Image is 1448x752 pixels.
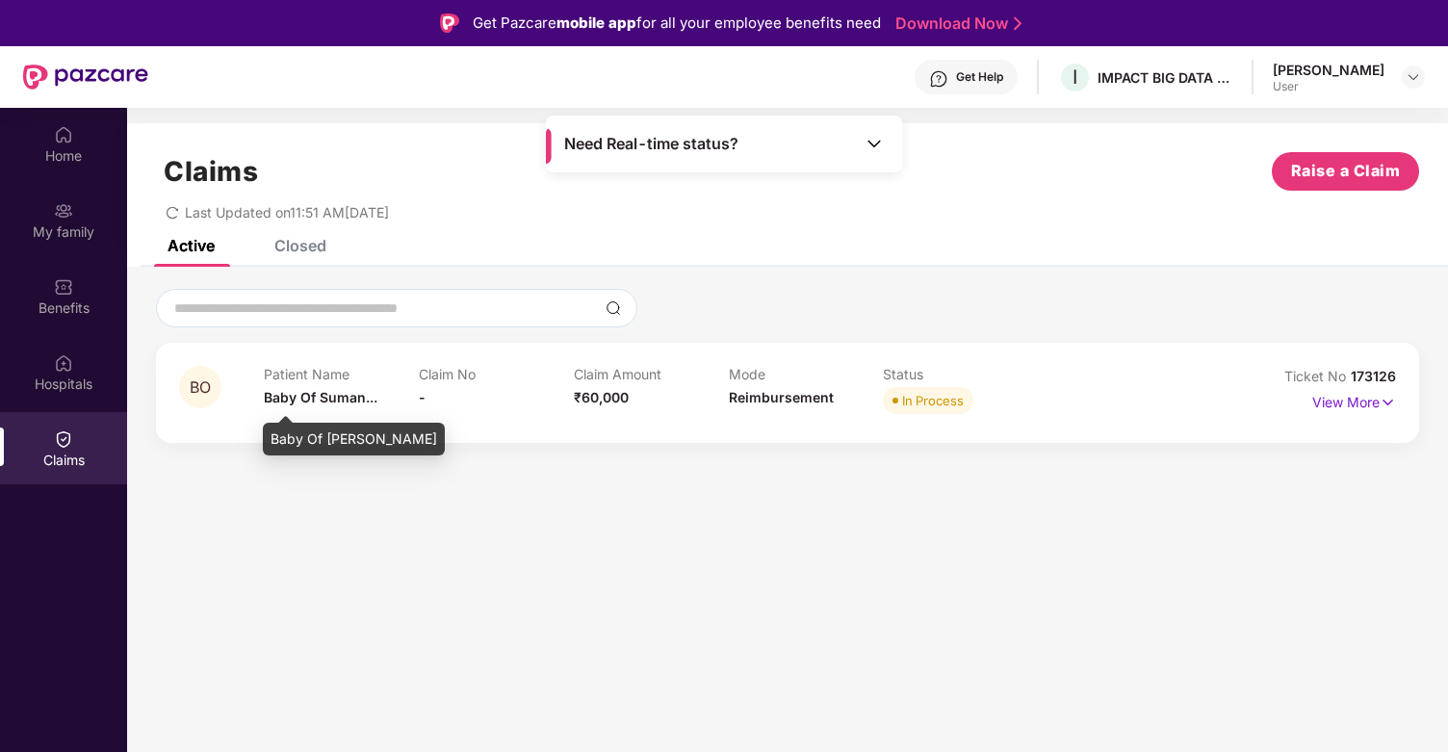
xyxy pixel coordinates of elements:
[166,204,179,220] span: redo
[54,125,73,144] img: svg+xml;base64,PHN2ZyBpZD0iSG9tZSIgeG1sbnM9Imh0dHA6Ly93d3cudzMub3JnLzIwMDAvc3ZnIiB3aWR0aD0iMjAiIG...
[164,155,258,188] h1: Claims
[865,134,884,153] img: Toggle Icon
[274,236,326,255] div: Closed
[1272,152,1419,191] button: Raise a Claim
[54,429,73,449] img: svg+xml;base64,PHN2ZyBpZD0iQ2xhaW0iIHhtbG5zPSJodHRwOi8vd3d3LnczLm9yZy8yMDAwL3N2ZyIgd2lkdGg9IjIwIi...
[1291,159,1401,183] span: Raise a Claim
[168,236,215,255] div: Active
[1312,387,1396,413] p: View More
[1014,13,1021,34] img: Stroke
[902,391,964,410] div: In Process
[440,13,459,33] img: Logo
[1273,79,1384,94] div: User
[556,13,636,32] strong: mobile app
[1098,68,1232,87] div: IMPACT BIG DATA ANALYSIS PRIVATE LIMITED
[264,389,377,405] span: Baby Of Suman...
[54,201,73,220] img: svg+xml;base64,PHN2ZyB3aWR0aD0iMjAiIGhlaWdodD0iMjAiIHZpZXdCb3g9IjAgMCAyMCAyMCIgZmlsbD0ibm9uZSIgeG...
[895,13,1016,34] a: Download Now
[564,134,738,154] span: Need Real-time status?
[574,389,629,405] span: ₹60,000
[263,423,445,455] div: Baby Of [PERSON_NAME]
[54,353,73,373] img: svg+xml;base64,PHN2ZyBpZD0iSG9zcGl0YWxzIiB4bWxucz0iaHR0cDovL3d3dy53My5vcmcvMjAwMC9zdmciIHdpZHRoPS...
[1406,69,1421,85] img: svg+xml;base64,PHN2ZyBpZD0iRHJvcGRvd24tMzJ4MzIiIHhtbG5zPSJodHRwOi8vd3d3LnczLm9yZy8yMDAwL3N2ZyIgd2...
[1073,65,1077,89] span: I
[473,12,881,35] div: Get Pazcare for all your employee benefits need
[606,300,621,316] img: svg+xml;base64,PHN2ZyBpZD0iU2VhcmNoLTMyeDMyIiB4bWxucz0iaHR0cDovL3d3dy53My5vcmcvMjAwMC9zdmciIHdpZH...
[1273,61,1384,79] div: [PERSON_NAME]
[1284,368,1351,384] span: Ticket No
[1351,368,1396,384] span: 173126
[574,366,729,382] p: Claim Amount
[1380,392,1396,413] img: svg+xml;base64,PHN2ZyB4bWxucz0iaHR0cDovL3d3dy53My5vcmcvMjAwMC9zdmciIHdpZHRoPSIxNyIgaGVpZ2h0PSIxNy...
[23,65,148,90] img: New Pazcare Logo
[54,277,73,297] img: svg+xml;base64,PHN2ZyBpZD0iQmVuZWZpdHMiIHhtbG5zPSJodHRwOi8vd3d3LnczLm9yZy8yMDAwL3N2ZyIgd2lkdGg9Ij...
[956,69,1003,85] div: Get Help
[185,204,389,220] span: Last Updated on 11:51 AM[DATE]
[190,379,211,396] span: BO
[419,366,574,382] p: Claim No
[264,366,419,382] p: Patient Name
[929,69,948,89] img: svg+xml;base64,PHN2ZyBpZD0iSGVscC0zMngzMiIgeG1sbnM9Imh0dHA6Ly93d3cudzMub3JnLzIwMDAvc3ZnIiB3aWR0aD...
[729,389,834,405] span: Reimbursement
[419,389,426,405] span: -
[883,366,1038,382] p: Status
[729,366,884,382] p: Mode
